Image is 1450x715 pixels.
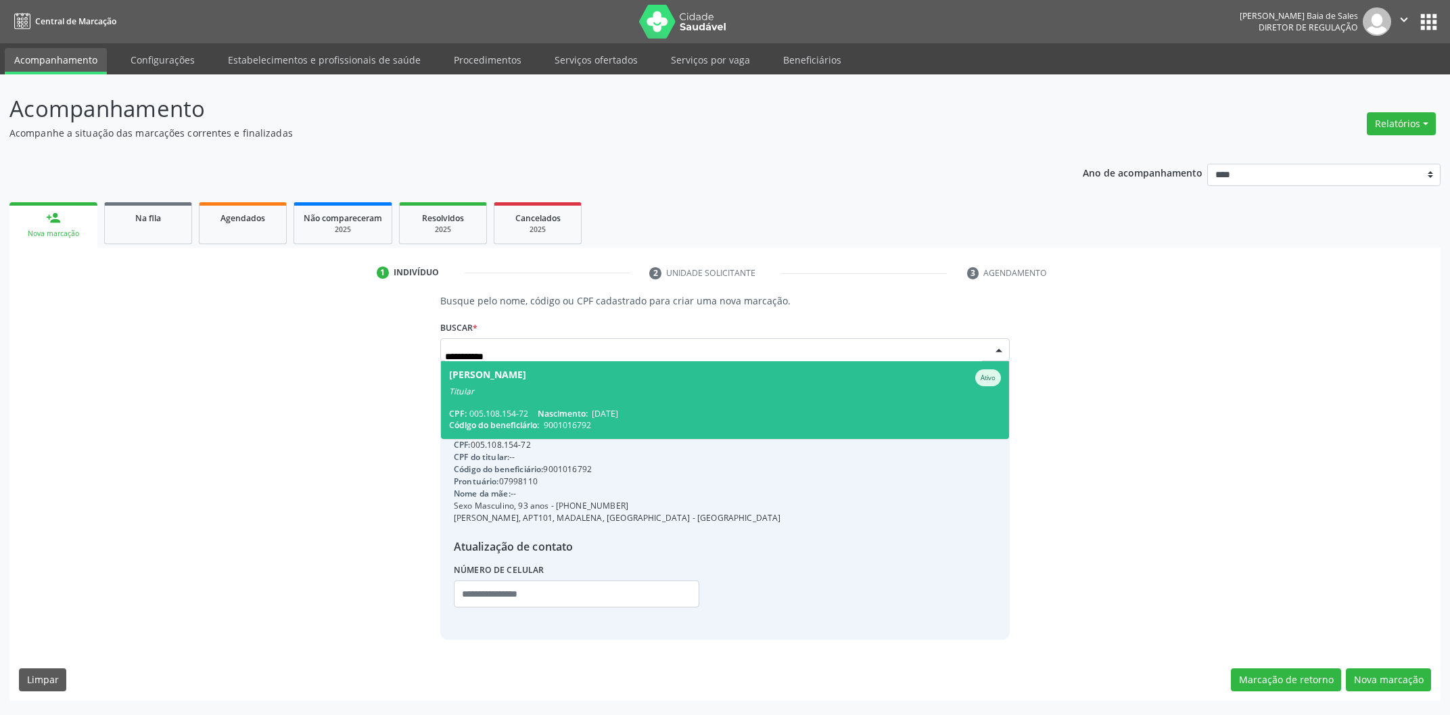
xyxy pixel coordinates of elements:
img: img [1363,7,1391,36]
p: Ano de acompanhamento [1083,164,1202,181]
span: Código do beneficiário: [454,463,543,475]
span: Código do beneficiário: [449,419,539,431]
span: Nome da mãe: [454,488,511,499]
p: Acompanhamento [9,92,1011,126]
div: 07998110 [454,476,781,488]
div: 2025 [304,225,382,235]
span: Resolvidos [422,212,464,224]
a: Serviços por vaga [661,48,759,72]
label: Buscar [440,317,477,338]
label: Número de celular [454,559,544,580]
a: Acompanhamento [5,48,107,74]
span: CPF: [454,439,471,451]
div: 005.108.154-72 [454,439,781,451]
span: Nascimento: [538,408,588,419]
span: 9001016792 [544,419,591,431]
a: Configurações [121,48,204,72]
button: Relatórios [1367,112,1436,135]
span: Prontuário: [454,476,499,487]
a: Central de Marcação [9,10,116,32]
span: Diretor de regulação [1259,22,1358,33]
div: 005.108.154-72 [449,408,1001,419]
span: Cancelados [515,212,561,224]
div: -- [454,451,781,463]
span: CPF do titular: [454,451,509,463]
span: Agendados [220,212,265,224]
div: Titular [449,386,1001,397]
a: Serviços ofertados [545,48,647,72]
span: CPF: [449,408,467,419]
div: 2025 [504,225,571,235]
button: apps [1417,10,1441,34]
span: Não compareceram [304,212,382,224]
p: Acompanhe a situação das marcações correntes e finalizadas [9,126,1011,140]
a: Estabelecimentos e profissionais de saúde [218,48,430,72]
a: Procedimentos [444,48,531,72]
button:  [1391,7,1417,36]
span: Na fila [135,212,161,224]
div: Atualização de contato [454,538,781,555]
span: Central de Marcação [35,16,116,27]
div: Sexo Masculino, 93 anos - [PHONE_NUMBER] [454,500,781,512]
p: Busque pelo nome, código ou CPF cadastrado para criar uma nova marcação. [440,294,1010,308]
a: Beneficiários [774,48,851,72]
button: Nova marcação [1346,668,1431,691]
button: Limpar [19,668,66,691]
div: 2025 [409,225,477,235]
div: person_add [46,210,61,225]
div: 1 [377,267,389,279]
div: Indivíduo [394,267,439,279]
div: [PERSON_NAME], APT101, MADALENA, [GEOGRAPHIC_DATA] - [GEOGRAPHIC_DATA] [454,512,781,524]
small: Ativo [981,373,996,382]
div: [PERSON_NAME] [449,369,526,386]
span: [DATE] [592,408,618,419]
button: Marcação de retorno [1231,668,1341,691]
div: 9001016792 [454,463,781,476]
i:  [1397,12,1411,27]
div: [PERSON_NAME] Baia de Sales [1240,10,1358,22]
div: -- [454,488,781,500]
div: Nova marcação [19,229,88,239]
